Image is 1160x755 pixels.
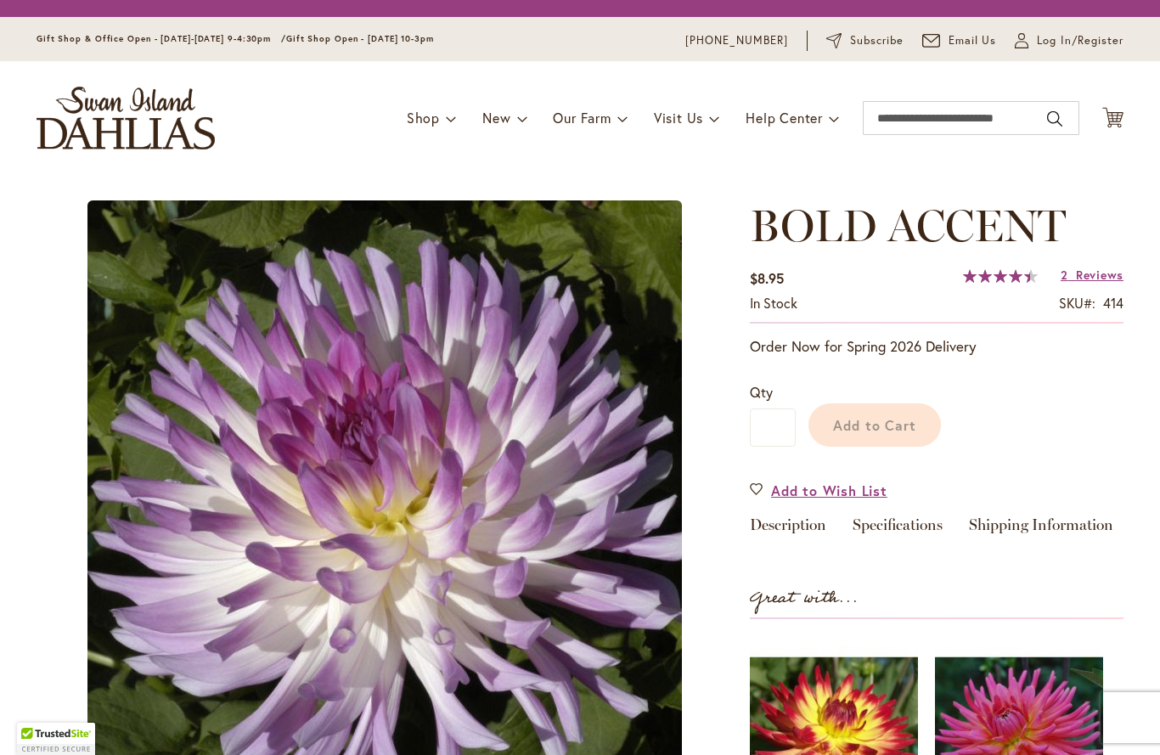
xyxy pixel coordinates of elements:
[13,695,60,742] iframe: Launch Accessibility Center
[850,32,904,49] span: Subscribe
[1059,294,1095,312] strong: SKU
[654,109,703,127] span: Visit Us
[771,481,887,500] span: Add to Wish List
[746,109,823,127] span: Help Center
[1103,294,1123,313] div: 414
[482,109,510,127] span: New
[750,517,1123,542] div: Detailed Product Info
[407,109,440,127] span: Shop
[1015,32,1123,49] a: Log In/Register
[750,269,784,287] span: $8.95
[969,517,1113,542] a: Shipping Information
[1061,267,1123,283] a: 2 Reviews
[286,33,434,44] span: Gift Shop Open - [DATE] 10-3pm
[949,32,997,49] span: Email Us
[750,336,1123,357] p: Order Now for Spring 2026 Delivery
[750,383,773,401] span: Qty
[1037,32,1123,49] span: Log In/Register
[1076,267,1123,283] span: Reviews
[750,584,859,612] strong: Great with...
[853,517,943,542] a: Specifications
[750,294,797,313] div: Availability
[750,517,826,542] a: Description
[750,294,797,312] span: In stock
[1061,267,1068,283] span: 2
[750,481,887,500] a: Add to Wish List
[922,32,997,49] a: Email Us
[685,32,788,49] a: [PHONE_NUMBER]
[963,269,1038,283] div: 90%
[553,109,611,127] span: Our Farm
[37,33,286,44] span: Gift Shop & Office Open - [DATE]-[DATE] 9-4:30pm /
[826,32,904,49] a: Subscribe
[37,87,215,149] a: store logo
[1047,105,1062,132] button: Search
[750,199,1066,252] span: BOLD ACCENT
